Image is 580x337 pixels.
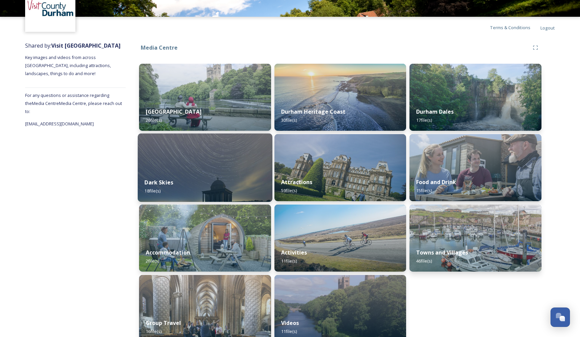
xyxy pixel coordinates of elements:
[274,64,406,131] img: Durham%2520Coast%2520%2862%29%2520Drone.jpg
[146,258,159,264] span: 2 file(s)
[416,117,432,123] span: 17 file(s)
[274,205,406,272] img: Etape%2520%287%29.jpg
[146,117,162,123] span: 26 file(s)
[281,258,297,264] span: 11 file(s)
[416,249,468,256] strong: Towns and Villages
[146,249,190,256] strong: Accommodation
[281,178,312,186] strong: Attractions
[281,187,297,193] span: 59 file(s)
[25,121,94,127] span: [EMAIL_ADDRESS][DOMAIN_NAME]
[25,54,112,76] span: Key images and videos from across [GEOGRAPHIC_DATA], including attractions, landscapes, things to...
[281,249,307,256] strong: Activities
[146,328,162,334] span: 16 file(s)
[409,64,541,131] img: High%2520Force%2520%2813%29.jpg
[416,108,454,115] strong: Durham Dales
[139,205,271,272] img: Visit_County_Durham_20240612_Critical_Tortoise_West_Hall_Glamping_01.jpg
[141,44,178,51] strong: Media Centre
[146,108,202,115] strong: [GEOGRAPHIC_DATA]
[416,258,432,264] span: 46 file(s)
[409,205,541,272] img: Seaham%25202019%2520%25281%2529.jpg
[490,24,530,31] span: Terms & Conditions
[51,42,121,49] strong: Visit [GEOGRAPHIC_DATA]
[416,178,456,186] strong: Food and Drink
[146,319,181,327] strong: Group Travel
[139,64,271,131] img: Visit_County_Durham_20240618_Critical_Tortoise_Durahm_City_01.jpg
[281,117,297,123] span: 30 file(s)
[416,187,432,193] span: 15 file(s)
[144,179,173,186] strong: Dark Skies
[490,23,540,32] a: Terms & Conditions
[25,92,122,114] span: For any questions or assistance regarding the Media Centre Media Centre, please reach out to:
[409,134,541,201] img: Teesdale%2520Cheesemakers%2520%2822%29.jpg
[540,25,555,31] span: Logout
[551,307,570,327] button: Open Chat
[144,188,160,194] span: 18 file(s)
[281,328,297,334] span: 11 file(s)
[138,133,272,202] img: Hardwick%2520Park4.jpg
[281,319,299,327] strong: Videos
[274,134,406,201] img: The%2520Bowes%2520Museum%2520%2810%29.jpg
[25,42,121,49] span: Shared by:
[281,108,345,115] strong: Durham Heritage Coast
